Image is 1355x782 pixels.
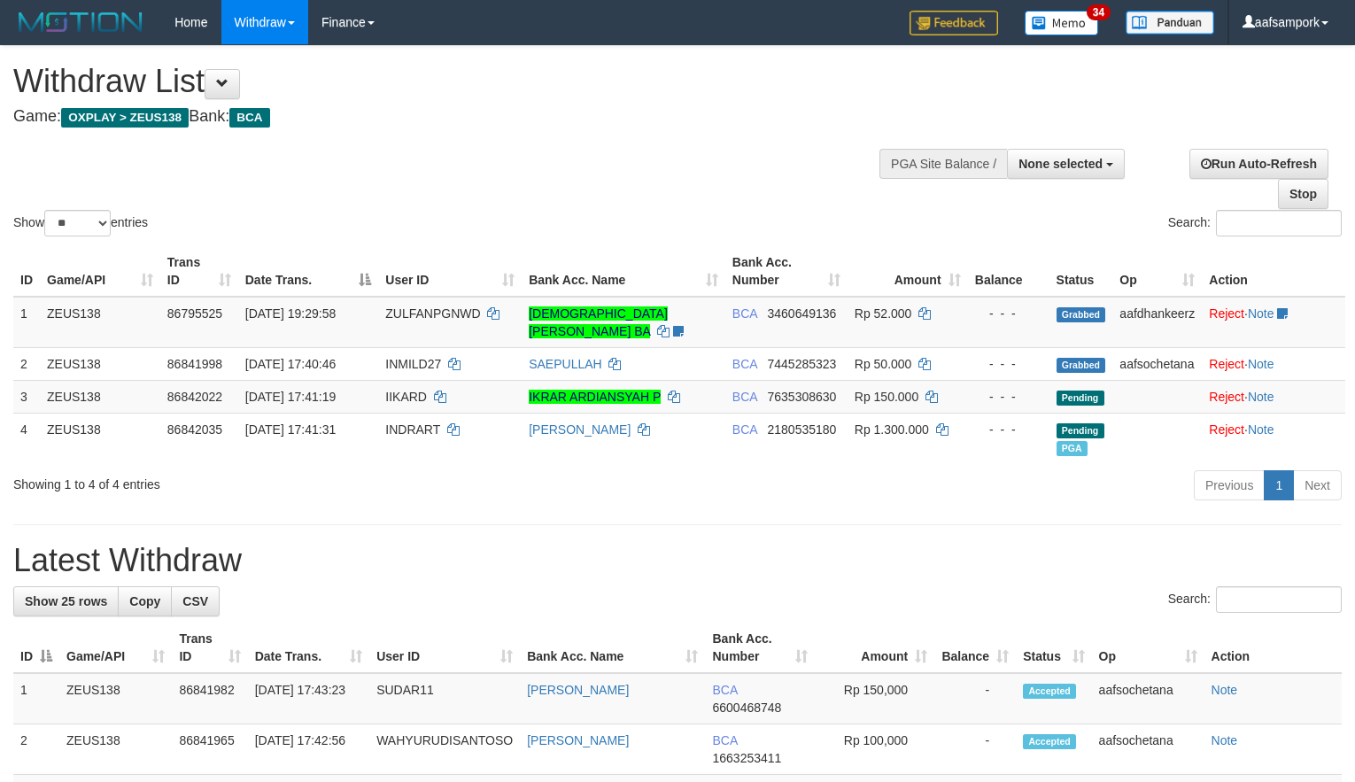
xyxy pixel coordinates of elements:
[975,388,1042,406] div: - - -
[855,357,912,371] span: Rp 50.000
[1248,422,1274,437] a: Note
[855,390,918,404] span: Rp 150.000
[848,246,968,297] th: Amount: activate to sort column ascending
[1168,586,1342,613] label: Search:
[1204,623,1342,673] th: Action
[1092,623,1204,673] th: Op: activate to sort column ascending
[520,623,705,673] th: Bank Acc. Name: activate to sort column ascending
[238,246,379,297] th: Date Trans.: activate to sort column descending
[13,108,886,126] h4: Game: Bank:
[855,306,912,321] span: Rp 52.000
[13,623,59,673] th: ID: activate to sort column descending
[40,297,160,348] td: ZEUS138
[732,357,757,371] span: BCA
[13,297,40,348] td: 1
[1248,390,1274,404] a: Note
[167,357,222,371] span: 86841998
[40,246,160,297] th: Game/API: activate to sort column ascending
[1057,391,1104,406] span: Pending
[1216,210,1342,236] input: Search:
[248,623,370,673] th: Date Trans.: activate to sort column ascending
[1209,390,1244,404] a: Reject
[527,683,629,697] a: [PERSON_NAME]
[732,306,757,321] span: BCA
[725,246,848,297] th: Bank Acc. Number: activate to sort column ascending
[25,594,107,608] span: Show 25 rows
[855,422,929,437] span: Rp 1.300.000
[1202,413,1345,463] td: ·
[172,623,247,673] th: Trans ID: activate to sort column ascending
[378,246,522,297] th: User ID: activate to sort column ascending
[934,623,1016,673] th: Balance: activate to sort column ascending
[529,422,631,437] a: [PERSON_NAME]
[1216,586,1342,613] input: Search:
[1112,297,1202,348] td: aafdhankeerz
[815,673,934,724] td: Rp 150,000
[1202,297,1345,348] td: ·
[1112,347,1202,380] td: aafsochetana
[172,724,247,775] td: 86841965
[934,673,1016,724] td: -
[1209,422,1244,437] a: Reject
[1168,210,1342,236] label: Search:
[1016,623,1091,673] th: Status: activate to sort column ascending
[712,733,737,747] span: BCA
[768,422,837,437] span: Copy 2180535180 to clipboard
[1057,307,1106,322] span: Grabbed
[171,586,220,616] a: CSV
[248,724,370,775] td: [DATE] 17:42:56
[1209,357,1244,371] a: Reject
[732,422,757,437] span: BCA
[13,724,59,775] td: 2
[1194,470,1265,500] a: Previous
[1057,441,1088,456] span: Marked by aafnoeunsreypich
[1293,470,1342,500] a: Next
[1202,246,1345,297] th: Action
[712,683,737,697] span: BCA
[1126,11,1214,35] img: panduan.png
[712,701,781,715] span: Copy 6600468748 to clipboard
[129,594,160,608] span: Copy
[1023,684,1076,699] span: Accepted
[13,673,59,724] td: 1
[385,390,427,404] span: IIKARD
[245,306,336,321] span: [DATE] 19:29:58
[1025,11,1099,35] img: Button%20Memo.svg
[712,751,781,765] span: Copy 1663253411 to clipboard
[385,357,441,371] span: INMILD27
[975,355,1042,373] div: - - -
[182,594,208,608] span: CSV
[529,357,601,371] a: SAEPULLAH
[815,623,934,673] th: Amount: activate to sort column ascending
[167,422,222,437] span: 86842035
[40,380,160,413] td: ZEUS138
[13,380,40,413] td: 3
[1209,306,1244,321] a: Reject
[732,390,757,404] span: BCA
[968,246,1049,297] th: Balance
[522,246,725,297] th: Bank Acc. Name: activate to sort column ascending
[44,210,111,236] select: Showentries
[815,724,934,775] td: Rp 100,000
[40,347,160,380] td: ZEUS138
[934,724,1016,775] td: -
[13,468,552,493] div: Showing 1 to 4 of 4 entries
[1202,380,1345,413] td: ·
[59,673,172,724] td: ZEUS138
[172,673,247,724] td: 86841982
[40,413,160,463] td: ZEUS138
[118,586,172,616] a: Copy
[1092,673,1204,724] td: aafsochetana
[975,421,1042,438] div: - - -
[59,724,172,775] td: ZEUS138
[369,673,520,724] td: SUDAR11
[1092,724,1204,775] td: aafsochetana
[13,586,119,616] a: Show 25 rows
[160,246,238,297] th: Trans ID: activate to sort column ascending
[229,108,269,128] span: BCA
[1057,358,1106,373] span: Grabbed
[768,306,837,321] span: Copy 3460649136 to clipboard
[1248,357,1274,371] a: Note
[385,422,440,437] span: INDRART
[975,305,1042,322] div: - - -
